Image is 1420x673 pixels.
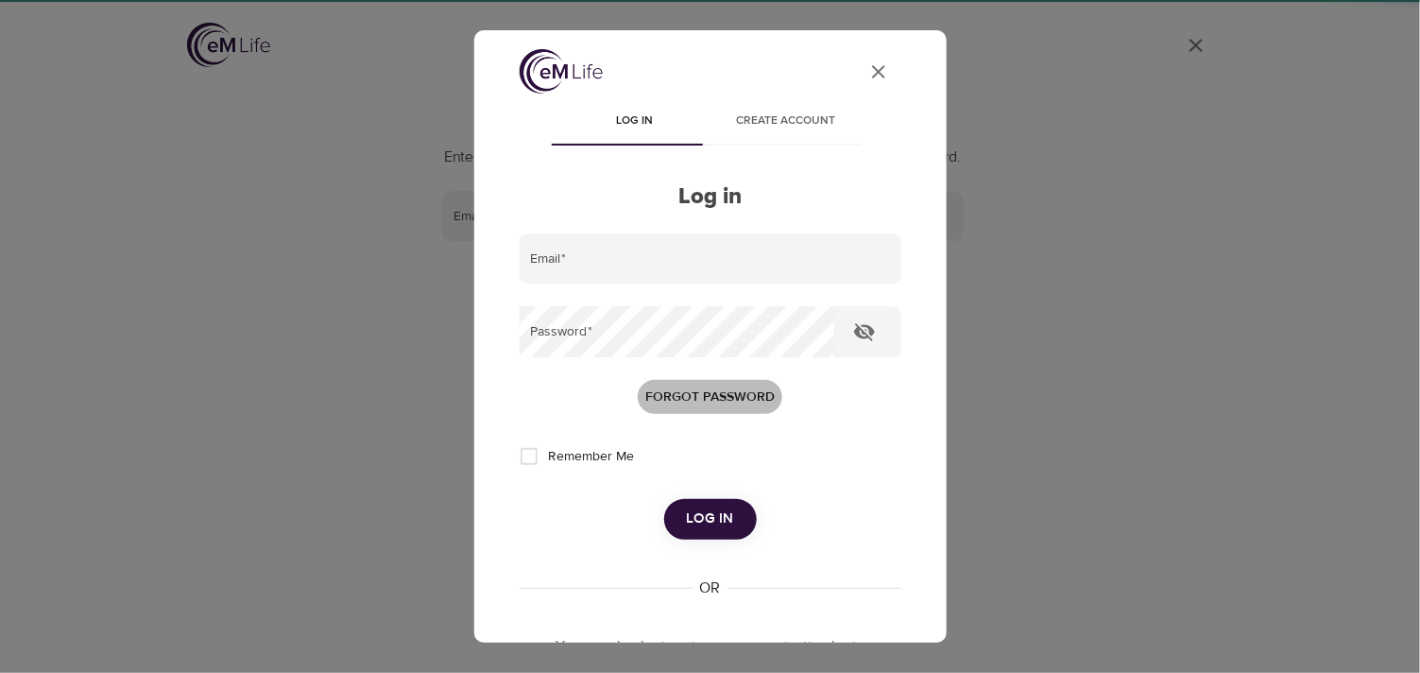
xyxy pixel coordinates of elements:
div: disabled tabs example [520,100,901,146]
span: Log in [687,507,734,531]
span: Log in [571,112,699,131]
span: Remember Me [549,447,635,467]
button: close [856,49,901,95]
button: Forgot password [638,380,782,415]
h2: Log in [520,183,901,211]
span: Forgot password [645,386,775,409]
div: OR [693,578,728,599]
span: Create account [722,112,850,131]
button: Log in [664,499,757,539]
img: logo [520,49,603,94]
